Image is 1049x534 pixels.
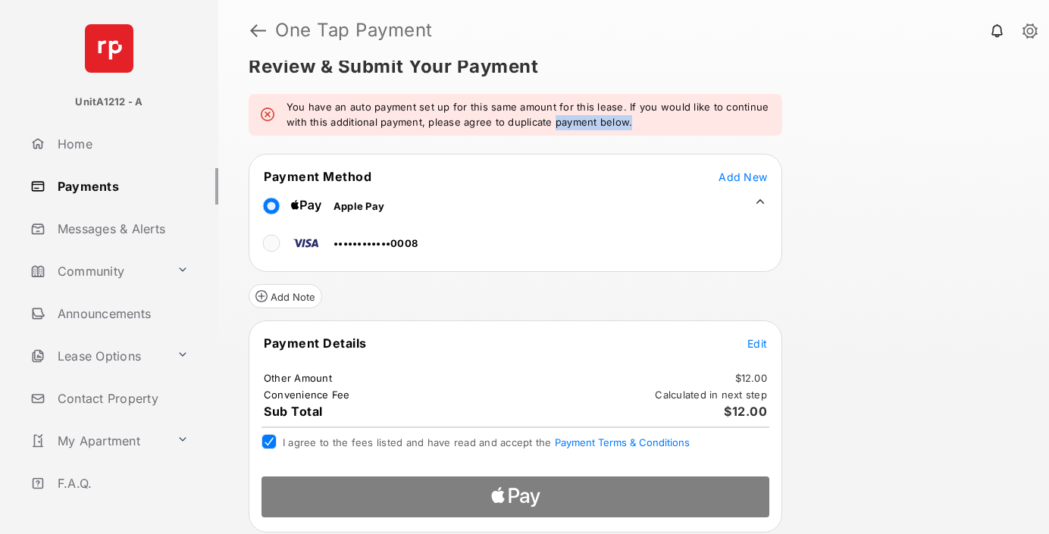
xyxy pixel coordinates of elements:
span: I agree to the fees listed and have read and accept the [283,436,690,448]
strong: One Tap Payment [275,21,433,39]
td: $12.00 [734,371,769,385]
button: Edit [747,336,767,351]
a: Payments [24,168,218,205]
td: Calculated in next step [654,388,768,401]
button: I agree to the fees listed and have read and accept the [555,436,690,448]
em: You have an auto payment set up for this same amount for this lease. If you would like to continu... [287,100,770,130]
p: UnitA1212 - A [75,95,142,110]
span: Add New [719,170,767,183]
span: Payment Details [264,336,367,351]
span: Apple Pay [333,200,384,212]
h5: Review & Submit Your Payment [249,58,1007,76]
img: svg+xml;base64,PHN2ZyB4bWxucz0iaHR0cDovL3d3dy53My5vcmcvMjAwMC9zdmciIHdpZHRoPSI2NCIgaGVpZ2h0PSI2NC... [85,24,133,73]
span: Sub Total [264,404,323,419]
a: Lease Options [24,338,171,374]
button: Add New [719,169,767,184]
a: Community [24,253,171,289]
a: Home [24,126,218,162]
a: Contact Property [24,380,218,417]
span: Payment Method [264,169,371,184]
a: F.A.Q. [24,465,218,501]
span: Edit [747,337,767,350]
button: Add Note [249,284,322,308]
span: ••••••••••••0008 [333,237,418,249]
a: Messages & Alerts [24,211,218,247]
span: $12.00 [724,404,767,419]
td: Convenience Fee [263,388,351,401]
td: Other Amount [263,371,333,385]
a: Announcements [24,295,218,332]
a: My Apartment [24,423,171,459]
